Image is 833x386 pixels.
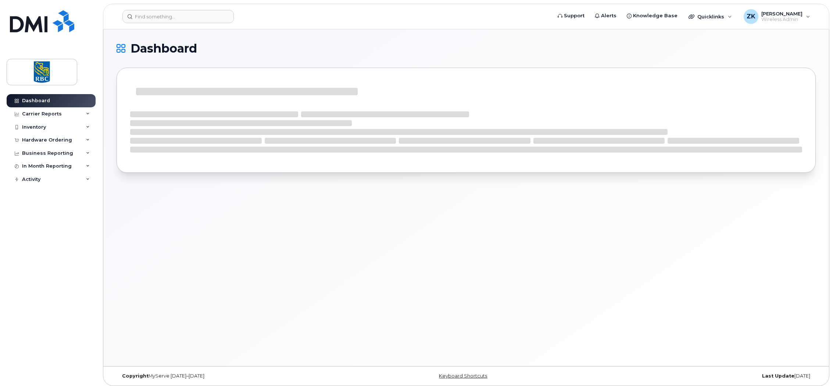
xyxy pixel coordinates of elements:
strong: Last Update [762,373,794,379]
div: [DATE] [583,373,816,379]
div: MyServe [DATE]–[DATE] [117,373,350,379]
span: Dashboard [131,43,197,54]
strong: Copyright [122,373,149,379]
a: Keyboard Shortcuts [439,373,487,379]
